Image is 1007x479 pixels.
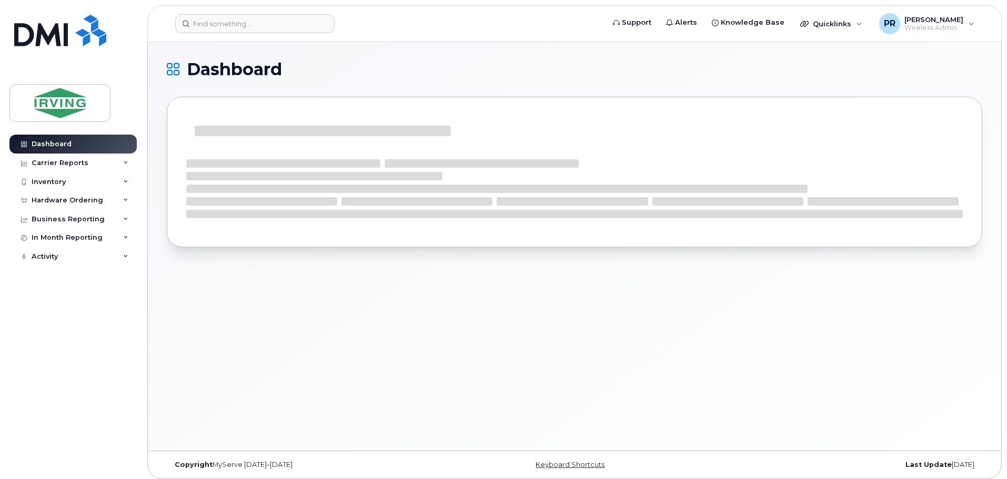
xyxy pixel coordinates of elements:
div: MyServe [DATE]–[DATE] [167,461,439,469]
strong: Last Update [905,461,952,468]
strong: Copyright [175,461,213,468]
div: [DATE] [710,461,982,469]
a: Keyboard Shortcuts [536,461,605,468]
span: Dashboard [187,62,282,77]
